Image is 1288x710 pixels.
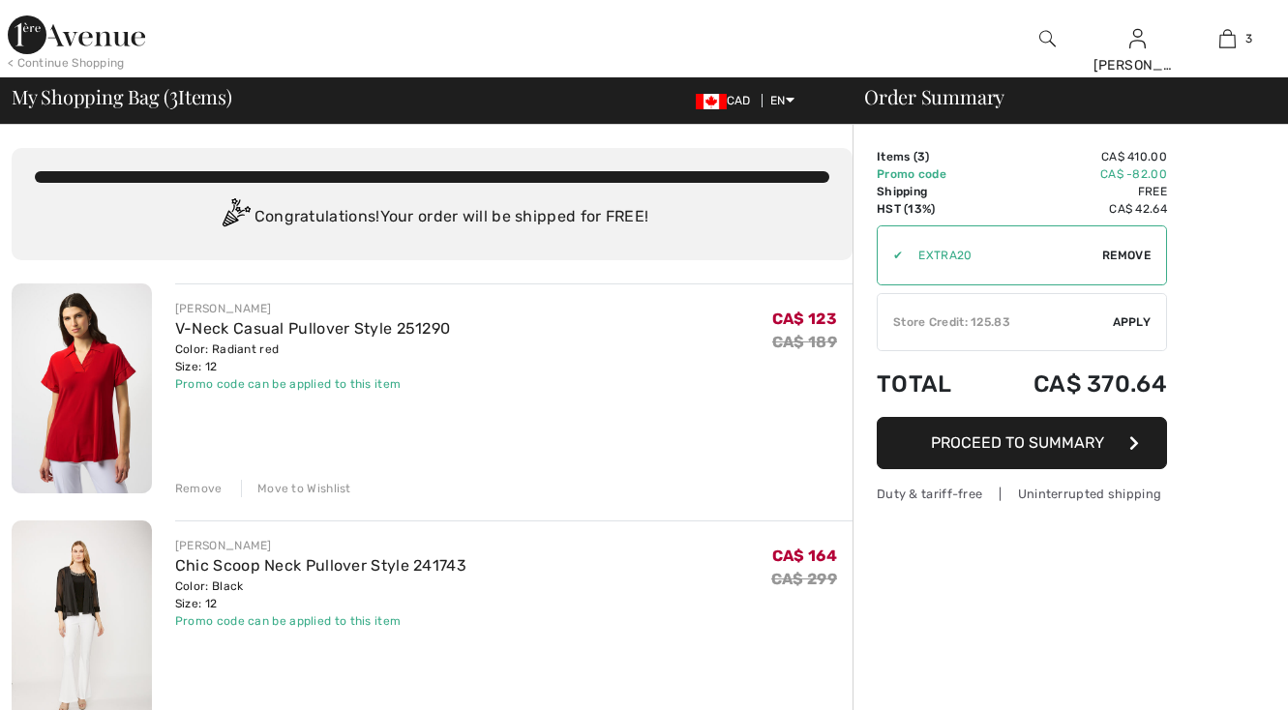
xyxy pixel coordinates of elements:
[175,556,466,575] a: Chic Scoop Neck Pullover Style 241743
[878,247,903,264] div: ✔
[175,319,451,338] a: V-Neck Casual Pullover Style 251290
[696,94,759,107] span: CAD
[175,375,451,393] div: Promo code can be applied to this item
[169,82,178,107] span: 3
[981,148,1167,165] td: CA$ 410.00
[772,310,837,328] span: CA$ 123
[877,183,981,200] td: Shipping
[981,183,1167,200] td: Free
[981,165,1167,183] td: CA$ -82.00
[1129,27,1146,50] img: My Info
[917,150,925,163] span: 3
[216,198,255,237] img: Congratulation2.svg
[35,198,829,237] div: Congratulations! Your order will be shipped for FREE!
[1183,27,1272,50] a: 3
[1039,27,1056,50] img: search the website
[903,226,1102,284] input: Promo code
[772,547,837,565] span: CA$ 164
[878,313,1113,331] div: Store Credit: 125.83
[1102,247,1151,264] span: Remove
[696,94,727,109] img: Canadian Dollar
[8,15,145,54] img: 1ère Avenue
[877,485,1167,503] div: Duty & tariff-free | Uninterrupted shipping
[877,417,1167,469] button: Proceed to Summary
[981,351,1167,417] td: CA$ 370.64
[12,87,232,106] span: My Shopping Bag ( Items)
[841,87,1276,106] div: Order Summary
[175,577,466,612] div: Color: Black Size: 12
[770,94,794,107] span: EN
[1113,313,1152,331] span: Apply
[1245,30,1252,47] span: 3
[1129,29,1146,47] a: Sign In
[877,148,981,165] td: Items ( )
[175,300,451,317] div: [PERSON_NAME]
[931,433,1104,452] span: Proceed to Summary
[241,480,351,497] div: Move to Wishlist
[8,54,125,72] div: < Continue Shopping
[877,200,981,218] td: HST (13%)
[771,570,837,588] s: CA$ 299
[1093,55,1182,75] div: [PERSON_NAME]
[12,283,152,493] img: V-Neck Casual Pullover Style 251290
[175,480,223,497] div: Remove
[1219,27,1236,50] img: My Bag
[175,340,451,375] div: Color: Radiant red Size: 12
[877,165,981,183] td: Promo code
[981,200,1167,218] td: CA$ 42.64
[175,612,466,630] div: Promo code can be applied to this item
[877,351,981,417] td: Total
[772,333,837,351] s: CA$ 189
[175,537,466,554] div: [PERSON_NAME]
